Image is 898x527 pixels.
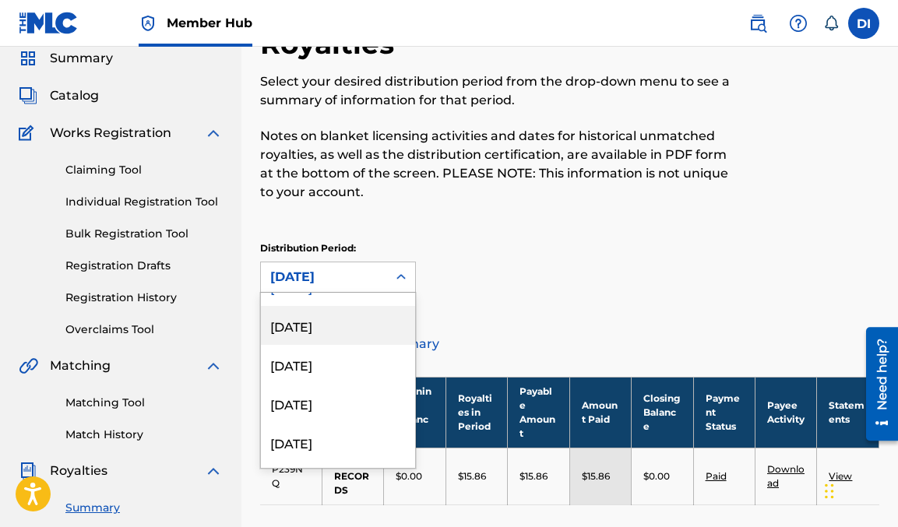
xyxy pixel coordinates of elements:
a: Individual Registration Tool [65,194,223,210]
th: Payable Amount [508,377,569,448]
th: Closing Balance [632,377,693,448]
a: Summary [65,500,223,516]
p: $15.86 [582,469,610,483]
a: Claiming Tool [65,162,223,178]
div: Drag [825,468,834,515]
img: expand [204,462,223,480]
span: Member Hub [167,14,252,32]
p: $0.00 [643,469,670,483]
a: Match History [65,427,223,443]
a: Public Search [742,8,773,39]
div: User Menu [848,8,879,39]
a: Registration History [65,290,223,306]
td: P239NQ [260,448,322,504]
img: Catalog [19,86,37,105]
a: Distribution Summary [260,325,879,363]
div: [DATE] [261,384,415,423]
th: Royalties in Period [445,377,507,448]
p: Notes on blanket licensing activities and dates for historical unmatched royalties, as well as th... [260,127,737,202]
th: Payment Status [693,377,755,448]
div: [DATE] [261,423,415,462]
th: Statements [817,377,879,448]
p: $15.86 [519,469,548,483]
img: Top Rightsholder [139,14,157,33]
img: Royalties [19,462,37,480]
img: search [748,14,767,33]
div: [DATE] [261,306,415,345]
a: SummarySummary [19,49,113,68]
iframe: Chat Widget [820,452,898,527]
iframe: Resource Center [854,321,898,446]
img: MLC Logo [19,12,79,34]
a: Matching Tool [65,395,223,411]
span: Catalog [50,86,99,105]
td: LMS RECORDS [322,448,383,504]
a: Bulk Registration Tool [65,226,223,242]
img: expand [204,124,223,142]
th: Amount Paid [569,377,631,448]
p: Distribution Period: [260,241,416,255]
span: Royalties [50,462,107,480]
img: Works Registration [19,124,39,142]
p: Select your desired distribution period from the drop-down menu to see a summary of information f... [260,72,737,110]
a: CatalogCatalog [19,86,99,105]
p: $0.00 [396,469,422,483]
div: Notifications [823,16,839,31]
img: Summary [19,49,37,68]
img: help [789,14,808,33]
div: [DATE] [270,268,378,286]
img: expand [204,357,223,375]
div: [DATE] [261,462,415,501]
div: [DATE] [261,345,415,384]
a: Overclaims Tool [65,321,223,338]
img: Matching [19,357,38,375]
span: Matching [50,357,111,375]
a: Paid [706,470,727,482]
th: Payee Activity [755,377,817,448]
p: $15.86 [458,469,486,483]
a: Registration Drafts [65,258,223,274]
span: Works Registration [50,124,171,142]
a: Download [767,463,805,489]
div: Help [783,8,814,39]
span: Summary [50,49,113,68]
